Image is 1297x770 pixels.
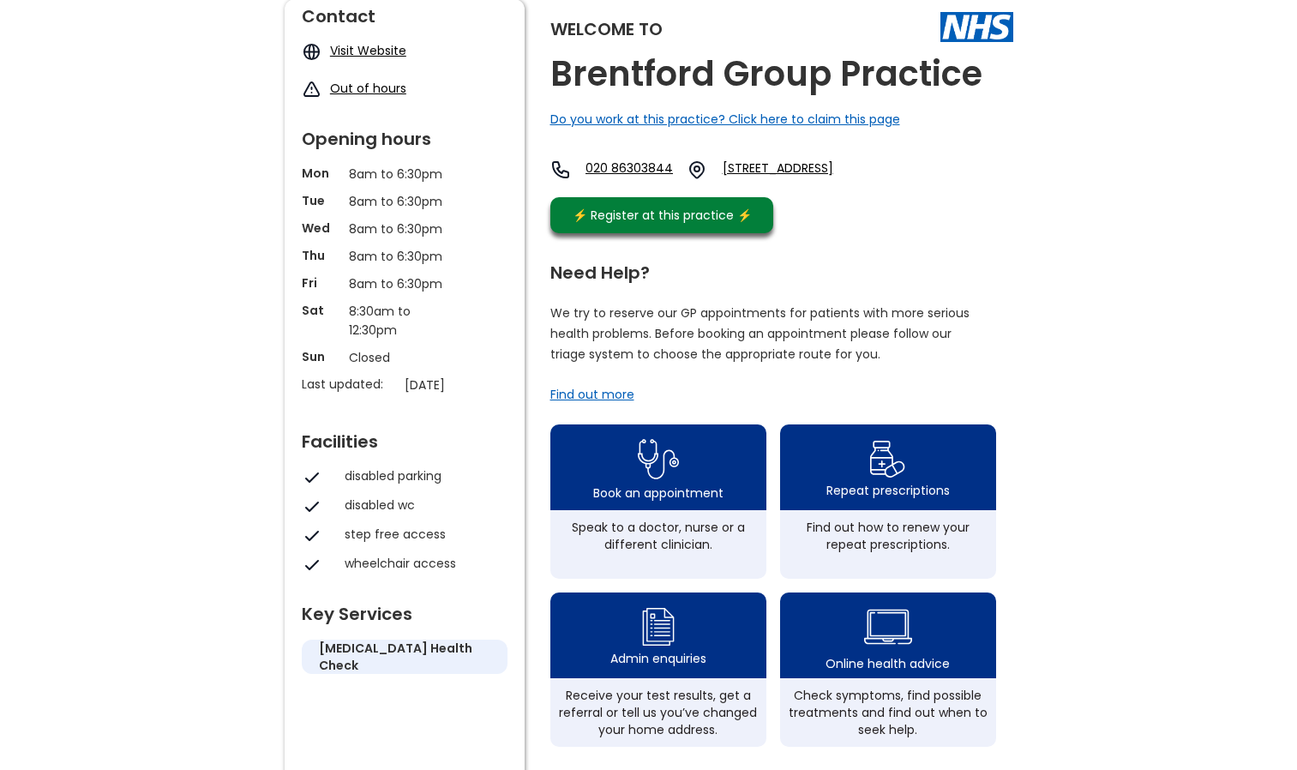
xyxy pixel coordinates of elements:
div: Admin enquiries [610,650,706,667]
div: Book an appointment [593,484,724,502]
p: 8am to 6:30pm [349,220,460,238]
div: disabled wc [345,496,499,514]
h2: Brentford Group Practice [550,55,982,93]
img: practice location icon [687,159,707,180]
div: Opening hours [302,122,507,147]
a: health advice iconOnline health adviceCheck symptoms, find possible treatments and find out when ... [780,593,996,747]
a: Find out more [550,386,634,403]
img: exclamation icon [302,80,321,99]
p: 8am to 6:30pm [349,165,460,183]
img: admin enquiry icon [639,604,677,650]
div: wheelchair access [345,555,499,572]
img: The NHS logo [940,12,1013,41]
p: Thu [302,247,340,264]
p: Fri [302,274,340,292]
a: Out of hours [330,80,406,97]
p: We try to reserve our GP appointments for patients with more serious health problems. Before book... [550,303,970,364]
img: health advice icon [864,599,912,655]
p: Sun [302,348,340,365]
p: 8am to 6:30pm [349,274,460,293]
img: globe icon [302,42,321,62]
p: 8:30am to 12:30pm [349,302,460,340]
a: Visit Website [330,42,406,59]
p: Mon [302,165,340,182]
div: Welcome to [550,21,663,38]
div: Facilities [302,424,507,450]
p: 8am to 6:30pm [349,247,460,266]
h5: [MEDICAL_DATA] health check [319,640,490,674]
div: disabled parking [345,467,499,484]
a: book appointment icon Book an appointmentSpeak to a doctor, nurse or a different clinician. [550,424,766,579]
a: [STREET_ADDRESS] [723,159,898,180]
img: book appointment icon [638,434,679,484]
p: 8am to 6:30pm [349,192,460,211]
p: Sat [302,302,340,319]
div: step free access [345,526,499,543]
a: 020 86303844 [585,159,673,180]
div: Need Help? [550,256,996,281]
div: Find out how to renew your repeat prescriptions. [789,519,988,553]
a: admin enquiry iconAdmin enquiriesReceive your test results, get a referral or tell us you’ve chan... [550,593,766,747]
p: [DATE] [405,376,516,394]
div: Repeat prescriptions [826,482,950,499]
div: Receive your test results, get a referral or tell us you’ve changed your home address. [559,687,758,738]
a: repeat prescription iconRepeat prescriptionsFind out how to renew your repeat prescriptions. [780,424,996,579]
div: ⚡️ Register at this practice ⚡️ [564,206,761,225]
a: Do you work at this practice? Click here to claim this page [550,111,900,128]
div: Key Services [302,597,507,623]
p: Last updated: [302,376,396,393]
div: Online health advice [826,655,950,672]
div: Check symptoms, find possible treatments and find out when to seek help. [789,687,988,738]
img: repeat prescription icon [869,436,906,482]
p: Wed [302,220,340,237]
a: ⚡️ Register at this practice ⚡️ [550,197,773,233]
img: telephone icon [550,159,571,180]
p: Tue [302,192,340,209]
p: Closed [349,348,460,367]
div: Speak to a doctor, nurse or a different clinician. [559,519,758,553]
